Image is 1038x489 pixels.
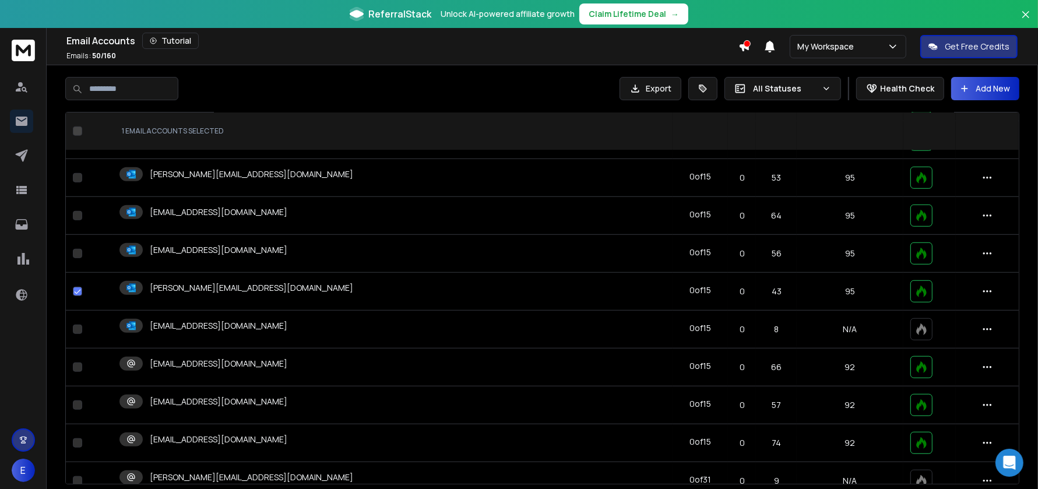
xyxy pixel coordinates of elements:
[150,282,353,294] p: [PERSON_NAME][EMAIL_ADDRESS][DOMAIN_NAME]
[620,77,681,100] button: Export
[150,244,287,256] p: [EMAIL_ADDRESS][DOMAIN_NAME]
[756,424,797,462] td: 74
[150,396,287,407] p: [EMAIL_ADDRESS][DOMAIN_NAME]
[150,320,287,332] p: [EMAIL_ADDRESS][DOMAIN_NAME]
[92,51,116,61] span: 50 / 160
[735,437,749,449] p: 0
[735,286,749,297] p: 0
[797,41,858,52] p: My Workspace
[735,361,749,373] p: 0
[797,386,903,424] td: 92
[66,33,738,49] div: Email Accounts
[12,459,35,482] button: E
[951,77,1019,100] button: Add New
[945,41,1009,52] p: Get Free Credits
[689,247,711,258] div: 0 of 15
[753,83,817,94] p: All Statuses
[150,358,287,370] p: [EMAIL_ADDRESS][DOMAIN_NAME]
[689,360,711,372] div: 0 of 15
[995,449,1023,477] div: Open Intercom Messenger
[920,35,1018,58] button: Get Free Credits
[804,475,896,487] p: N/A
[150,206,287,218] p: [EMAIL_ADDRESS][DOMAIN_NAME]
[797,197,903,235] td: 95
[756,235,797,273] td: 56
[441,8,575,20] p: Unlock AI-powered affiliate growth
[689,322,711,334] div: 0 of 15
[797,235,903,273] td: 95
[735,210,749,221] p: 0
[689,436,711,448] div: 0 of 15
[689,209,711,220] div: 0 of 15
[797,273,903,311] td: 95
[671,8,679,20] span: →
[797,349,903,386] td: 92
[689,171,711,182] div: 0 of 15
[756,197,797,235] td: 64
[122,126,663,136] div: 1 EMAIL ACCOUNTS SELECTED
[150,472,353,483] p: [PERSON_NAME][EMAIL_ADDRESS][DOMAIN_NAME]
[66,51,116,61] p: Emails :
[150,168,353,180] p: [PERSON_NAME][EMAIL_ADDRESS][DOMAIN_NAME]
[150,434,287,445] p: [EMAIL_ADDRESS][DOMAIN_NAME]
[880,83,934,94] p: Health Check
[756,349,797,386] td: 66
[756,311,797,349] td: 8
[142,33,199,49] button: Tutorial
[735,172,749,184] p: 0
[756,273,797,311] td: 43
[856,77,944,100] button: Health Check
[735,323,749,335] p: 0
[579,3,688,24] button: Claim Lifetime Deal→
[735,248,749,259] p: 0
[804,323,896,335] p: N/A
[368,7,431,21] span: ReferralStack
[689,398,711,410] div: 0 of 15
[756,159,797,197] td: 53
[797,424,903,462] td: 92
[735,475,749,487] p: 0
[735,399,749,411] p: 0
[1018,7,1033,35] button: Close banner
[689,474,711,486] div: 0 of 31
[797,159,903,197] td: 95
[689,284,711,296] div: 0 of 15
[756,386,797,424] td: 57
